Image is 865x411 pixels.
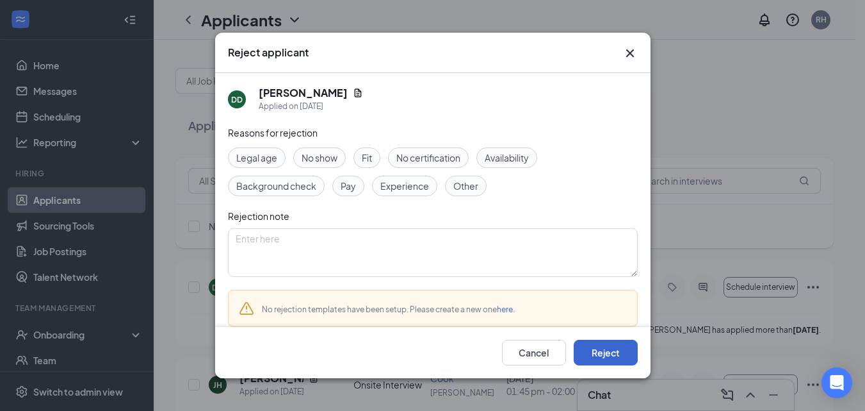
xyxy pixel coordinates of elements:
svg: Cross [622,46,638,61]
button: Reject [574,340,638,365]
span: No show [302,151,337,165]
button: Cancel [502,340,566,365]
button: Close [622,46,638,61]
span: Legal age [236,151,277,165]
div: Applied on [DATE] [259,100,363,113]
span: Pay [341,179,356,193]
span: Experience [380,179,429,193]
span: Fit [362,151,372,165]
span: Background check [236,179,316,193]
a: here [497,305,513,314]
svg: Document [353,88,363,98]
span: Rejection note [228,210,289,222]
div: Open Intercom Messenger [821,367,852,398]
span: Other [453,179,478,193]
div: DD [231,94,243,105]
span: No certification [396,151,460,165]
h5: [PERSON_NAME] [259,86,348,100]
h3: Reject applicant [228,46,309,60]
span: Availability [485,151,529,165]
svg: Warning [239,301,254,316]
span: No rejection templates have been setup. Please create a new one . [262,305,515,314]
span: Reasons for rejection [228,127,318,138]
